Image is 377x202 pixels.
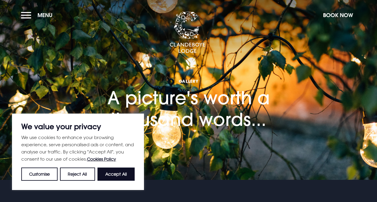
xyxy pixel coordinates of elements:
[87,156,116,162] a: Cookies Policy
[169,12,205,54] img: Clandeboye Lodge
[12,114,144,190] div: We value your privacy
[21,9,55,22] button: Menu
[21,168,58,181] button: Customise
[21,123,135,130] p: We value your privacy
[97,168,135,181] button: Accept All
[69,78,309,84] span: Gallery
[60,168,95,181] button: Reject All
[37,12,52,19] span: Menu
[320,9,356,22] button: Book Now
[69,53,309,130] h1: A picture's worth a thousand words...
[21,134,135,163] p: We use cookies to enhance your browsing experience, serve personalised ads or content, and analys...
